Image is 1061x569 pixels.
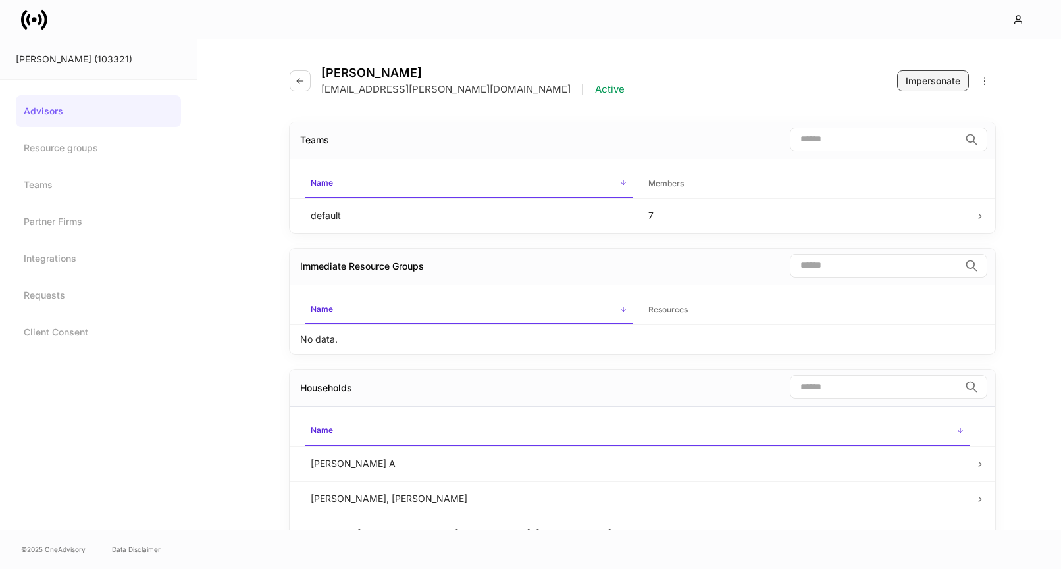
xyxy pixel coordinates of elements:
td: 7 [638,198,975,233]
a: Requests [16,280,181,311]
div: Households [300,382,352,395]
div: Teams [300,134,329,147]
a: Data Disclaimer [112,544,161,555]
span: Resources [643,297,970,324]
a: Partner Firms [16,206,181,237]
span: Name [305,170,633,198]
p: | [581,83,584,96]
a: Client Consent [16,316,181,348]
h6: Name [311,303,333,315]
span: © 2025 OneAdvisory [21,544,86,555]
h6: Resources [648,303,688,316]
a: Integrations [16,243,181,274]
div: Immediate Resource Groups [300,260,424,273]
span: Name [305,296,633,324]
td: [PERSON_NAME] A [300,446,975,481]
td: default [300,198,638,233]
div: [PERSON_NAME] (103321) [16,53,181,66]
p: Active [595,83,625,96]
td: Burgundy, [PERSON_NAME] and [PERSON_NAME], [PERSON_NAME] [300,516,975,551]
div: Impersonate [906,74,960,87]
h4: [PERSON_NAME] [321,66,625,80]
td: [PERSON_NAME], [PERSON_NAME] [300,481,975,516]
h6: Name [311,424,333,436]
h6: Members [648,177,684,189]
a: Resource groups [16,132,181,164]
h6: Name [311,176,333,189]
button: Impersonate [897,70,969,91]
a: Advisors [16,95,181,127]
span: Members [643,170,970,197]
p: No data. [300,333,338,346]
p: [EMAIL_ADDRESS][PERSON_NAME][DOMAIN_NAME] [321,83,571,96]
span: Name [305,417,970,445]
a: Teams [16,169,181,201]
